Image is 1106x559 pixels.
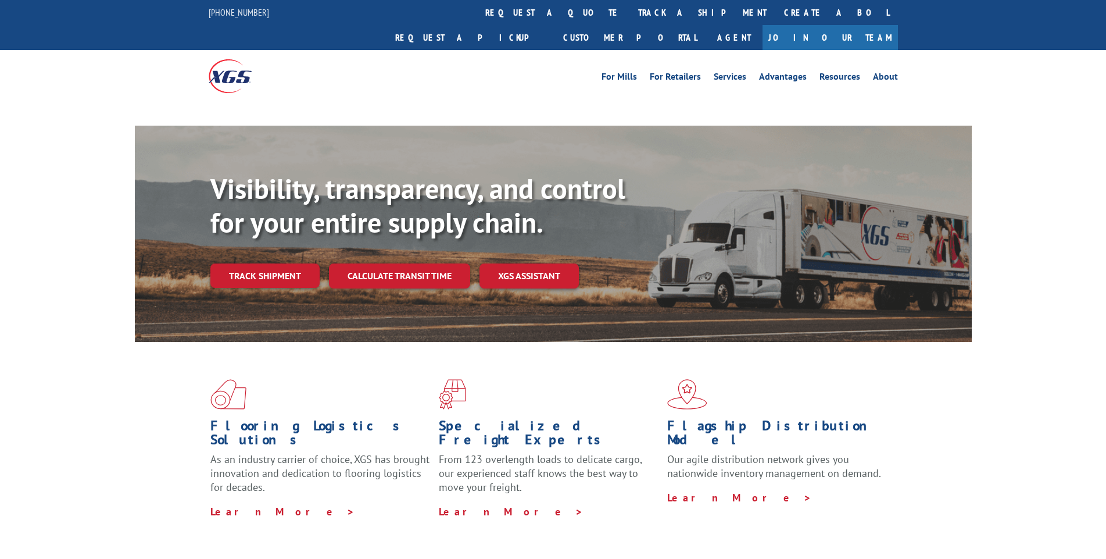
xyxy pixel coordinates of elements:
a: Track shipment [210,264,320,288]
span: As an industry carrier of choice, XGS has brought innovation and dedication to flooring logistics... [210,453,429,494]
a: Customer Portal [554,25,706,50]
a: For Mills [602,72,637,85]
a: Agent [706,25,763,50]
h1: Specialized Freight Experts [439,419,658,453]
a: Services [714,72,746,85]
img: xgs-icon-focused-on-flooring-red [439,379,466,410]
img: xgs-icon-flagship-distribution-model-red [667,379,707,410]
a: [PHONE_NUMBER] [209,6,269,18]
a: Resources [819,72,860,85]
a: Learn More > [667,491,812,504]
a: Advantages [759,72,807,85]
a: XGS ASSISTANT [479,264,579,289]
a: Calculate transit time [329,264,470,289]
a: For Retailers [650,72,701,85]
img: xgs-icon-total-supply-chain-intelligence-red [210,379,246,410]
a: Learn More > [210,505,355,518]
b: Visibility, transparency, and control for your entire supply chain. [210,170,625,240]
a: Request a pickup [386,25,554,50]
h1: Flagship Distribution Model [667,419,887,453]
p: From 123 overlength loads to delicate cargo, our experienced staff knows the best way to move you... [439,453,658,504]
a: Join Our Team [763,25,898,50]
a: About [873,72,898,85]
h1: Flooring Logistics Solutions [210,419,430,453]
a: Learn More > [439,505,584,518]
span: Our agile distribution network gives you nationwide inventory management on demand. [667,453,881,480]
